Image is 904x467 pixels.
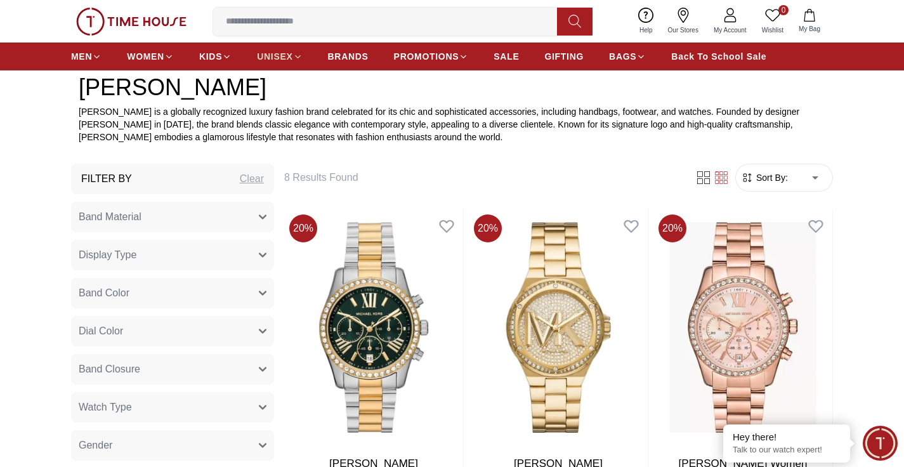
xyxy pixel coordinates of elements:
span: 0 [778,5,789,15]
span: Band Closure [79,362,140,377]
span: BRANDS [328,50,369,63]
h3: Filter By [81,171,132,187]
span: 20 % [474,214,502,242]
button: Dial Color [71,316,274,346]
a: PROMOTIONS [394,45,469,68]
a: GIFTING [544,45,584,68]
button: Band Material [71,202,274,232]
span: GIFTING [544,50,584,63]
a: KIDS [199,45,232,68]
span: UNISEX [257,50,292,63]
img: MICHAEL KORS LENNOX Casual's Gold Gold Dial Watch - MK7229 [469,209,648,445]
button: My Bag [791,6,828,36]
span: Sort By: [754,171,788,184]
span: Our Stores [663,25,704,35]
span: Help [634,25,658,35]
span: 20 % [658,214,686,242]
p: [PERSON_NAME] is a globally recognized luxury fashion brand celebrated for its chic and sophistic... [79,105,825,143]
a: UNISEX [257,45,302,68]
button: Band Closure [71,354,274,385]
span: Band Color [79,286,129,301]
span: MEN [71,50,92,63]
img: ... [76,8,187,36]
h6: 8 Results Found [284,170,679,185]
a: BAGS [609,45,646,68]
span: KIDS [199,50,222,63]
button: Watch Type [71,392,274,423]
div: Hey there! [733,431,841,444]
a: Our Stores [660,5,706,37]
img: MICHAEL KORS LEXINGTON Casual's Green Silver Dial Watch - MK7303 [284,209,463,445]
div: Chat Widget [863,426,898,461]
a: Back To School Sale [671,45,766,68]
span: Display Type [79,247,136,263]
button: Band Color [71,278,274,308]
span: WOMEN [127,50,164,63]
span: PROMOTIONS [394,50,459,63]
span: Gender [79,438,112,453]
a: 0Wishlist [754,5,791,37]
span: My Bag [794,24,825,34]
a: BRANDS [328,45,369,68]
div: Clear [240,171,264,187]
button: Display Type [71,240,274,270]
span: 20 % [289,214,317,242]
span: My Account [709,25,752,35]
span: BAGS [609,50,636,63]
a: Help [632,5,660,37]
span: SALE [494,50,519,63]
span: Back To School Sale [671,50,766,63]
span: Band Material [79,209,141,225]
span: Dial Color [79,324,123,339]
a: MEN [71,45,102,68]
a: SALE [494,45,519,68]
img: MICHAEL KORS Women Chronograph Pink Dial Watch - MK7242 [653,209,832,445]
span: Wishlist [757,25,789,35]
span: Watch Type [79,400,132,415]
h2: [PERSON_NAME] [79,75,825,100]
p: Talk to our watch expert! [733,445,841,456]
button: Gender [71,430,274,461]
a: WOMEN [127,45,174,68]
button: Sort By: [741,171,788,184]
